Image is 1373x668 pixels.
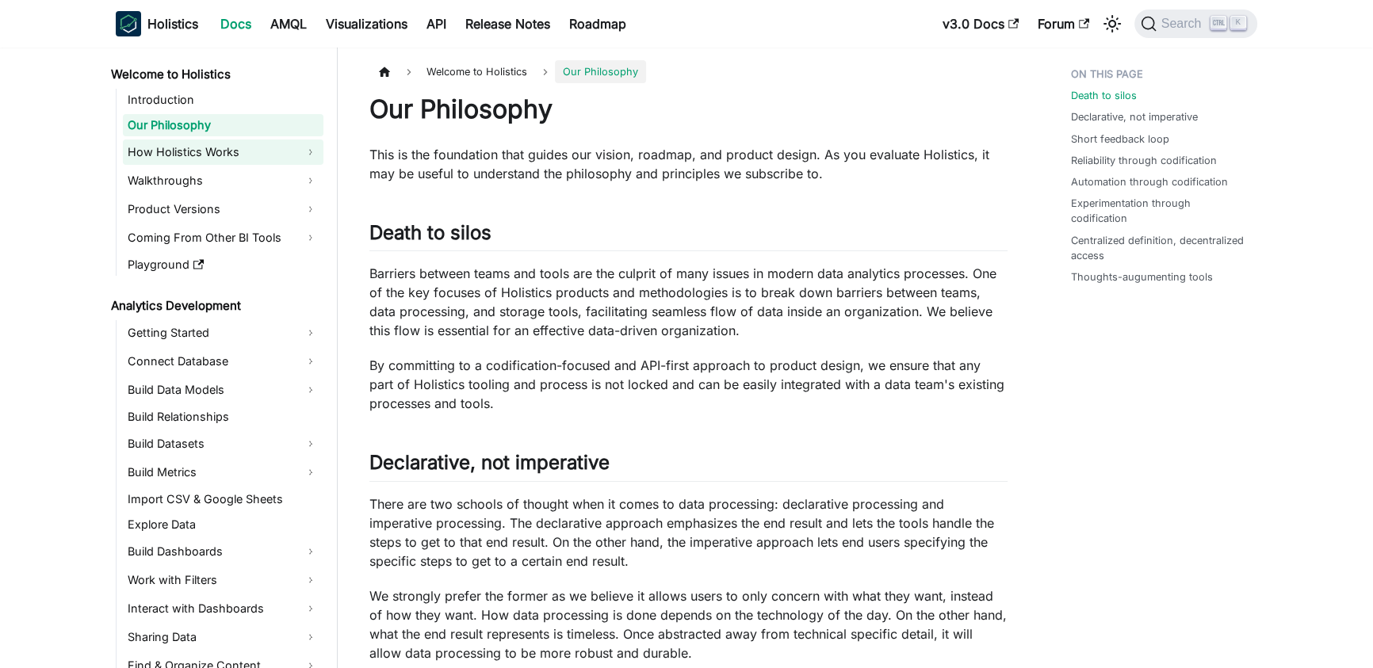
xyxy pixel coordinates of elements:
a: Explore Data [123,513,323,536]
h2: Death to silos [369,221,1008,251]
button: Search (Ctrl+K) [1134,10,1257,38]
h1: Our Philosophy [369,94,1008,125]
a: Short feedback loop [1071,132,1169,147]
span: Our Philosophy [555,60,646,83]
button: Switch between dark and light mode (currently light mode) [1100,11,1125,36]
span: Search [1157,17,1211,31]
a: Our Philosophy [123,114,323,136]
a: Work with Filters [123,567,323,593]
a: v3.0 Docs [933,11,1028,36]
a: Docs [211,11,261,36]
a: Thoughts-augumenting tools [1071,269,1213,284]
a: Playground [123,254,323,276]
p: There are two schools of thought when it comes to data processing: declarative processing and imp... [369,494,1008,571]
a: Build Metrics [123,460,323,485]
a: Home page [369,60,400,83]
a: Death to silos [1071,88,1137,103]
a: Connect Database [123,349,323,374]
a: Interact with Dashboards [123,596,323,621]
a: Coming From Other BI Tools [123,225,323,250]
a: Experimentation through codification [1071,196,1248,226]
nav: Breadcrumbs [369,60,1008,83]
a: Sharing Data [123,624,323,650]
p: This is the foundation that guides our vision, roadmap, and product design. As you evaluate Holis... [369,145,1008,183]
p: Barriers between teams and tools are the culprit of many issues in modern data analytics processe... [369,264,1008,340]
a: How Holistics Works [123,139,323,165]
a: Reliability through codification [1071,153,1217,168]
a: Welcome to Holistics [106,63,323,86]
p: We strongly prefer the former as we believe it allows users to only concern with what they want, ... [369,586,1008,662]
a: HolisticsHolistics [116,11,198,36]
a: Declarative, not imperative [1071,109,1198,124]
a: Import CSV & Google Sheets [123,488,323,510]
p: By committing to a codification-focused and API-first approach to product design, we ensure that ... [369,356,1008,413]
a: Roadmap [560,11,636,36]
span: Welcome to Holistics [419,60,535,83]
a: Forum [1028,11,1099,36]
a: AMQL [261,11,316,36]
a: Product Versions [123,197,323,222]
a: Walkthroughs [123,168,323,193]
img: Holistics [116,11,141,36]
a: Getting Started [123,320,323,345]
a: Introduction [123,89,323,111]
a: Release Notes [456,11,560,36]
a: API [417,11,456,36]
a: Automation through codification [1071,174,1228,189]
nav: Docs sidebar [100,48,338,668]
a: Analytics Development [106,295,323,317]
a: Build Data Models [123,377,323,403]
a: Centralized definition, decentralized access [1071,233,1248,263]
kbd: K [1230,16,1246,30]
a: Build Dashboards [123,539,323,564]
a: Visualizations [316,11,417,36]
a: Build Relationships [123,406,323,428]
a: Build Datasets [123,431,323,456]
b: Holistics [147,14,198,33]
h2: Declarative, not imperative [369,451,1008,481]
